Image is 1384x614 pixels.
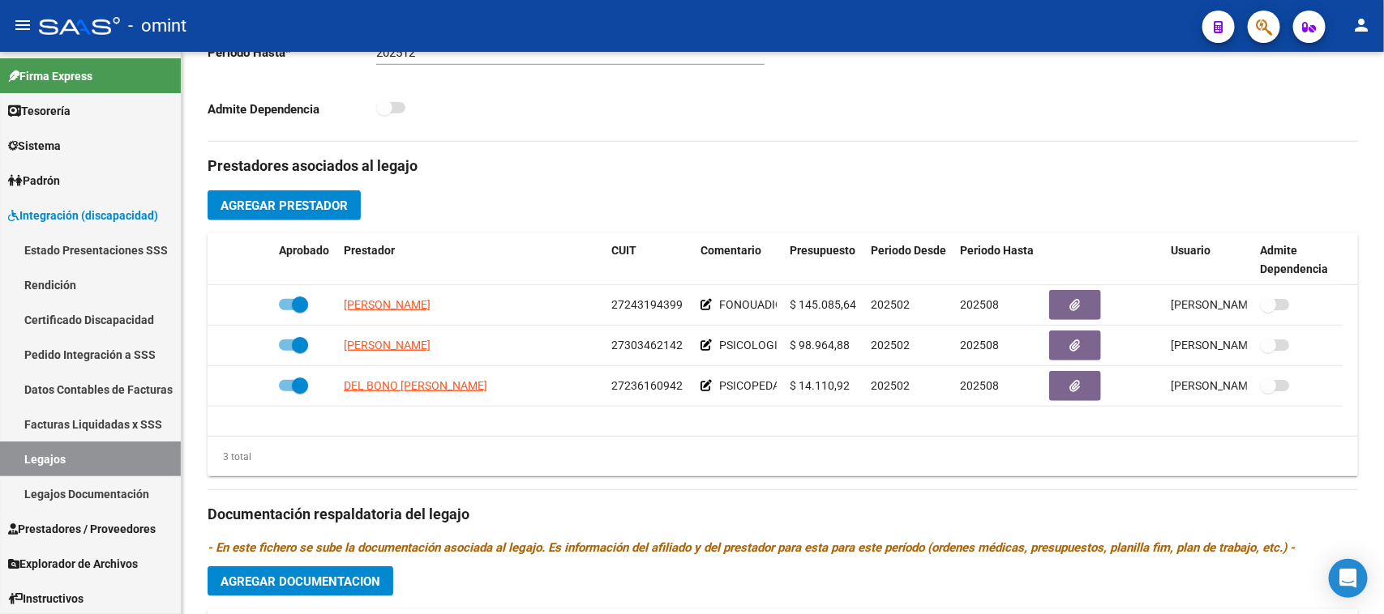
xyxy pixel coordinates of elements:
[719,339,915,352] span: PSICOLOGIA 8 SESIONES MENSUALES
[221,574,380,589] span: Agregar Documentacion
[1171,298,1298,311] span: [PERSON_NAME] [DATE]
[611,339,683,352] span: 27303462142
[208,503,1358,526] h3: Documentación respaldatoria del legajo
[208,100,376,118] p: Admite Dependencia
[1171,339,1298,352] span: [PERSON_NAME] [DATE]
[1253,233,1343,287] datatable-header-cell: Admite Dependencia
[8,172,60,190] span: Padrón
[344,244,395,257] span: Prestador
[871,339,910,352] span: 202502
[1171,244,1210,257] span: Usuario
[1352,15,1371,35] mat-icon: person
[790,244,855,257] span: Presupuesto
[1171,379,1298,392] span: [PERSON_NAME] [DATE]
[208,448,251,466] div: 3 total
[8,67,92,85] span: Firma Express
[208,540,1295,555] i: - En este fichero se sube la documentación asociada al legajo. Es información del afiliado y del ...
[208,566,393,596] button: Agregar Documentacion
[864,233,953,287] datatable-header-cell: Periodo Desde
[960,298,999,311] span: 202508
[221,198,348,213] span: Agregar Prestador
[960,379,999,392] span: 202508
[1164,233,1253,287] datatable-header-cell: Usuario
[790,379,850,392] span: $ 14.110,92
[8,520,156,538] span: Prestadores / Proveedores
[344,379,487,392] span: DEL BONO [PERSON_NAME]
[611,379,683,392] span: 27236160942
[719,379,952,392] span: PSICOPEDAGOGIA 12 SESIONES MENSUALES
[8,590,84,608] span: Instructivos
[871,298,910,311] span: 202502
[871,379,910,392] span: 202502
[8,207,158,224] span: Integración (discapacidad)
[1260,244,1328,275] span: Admite Dependencia
[337,233,605,287] datatable-header-cell: Prestador
[272,233,337,287] datatable-header-cell: Aprobado
[8,137,61,155] span: Sistema
[344,339,431,352] span: [PERSON_NAME]
[783,233,864,287] datatable-header-cell: Presupuesto
[790,339,850,352] span: $ 98.964,88
[953,233,1043,287] datatable-header-cell: Periodo Hasta
[605,233,694,287] datatable-header-cell: CUIT
[790,298,856,311] span: $ 145.085,64
[208,44,376,62] p: Periodo Hasta
[208,155,1358,177] h3: Prestadores asociados al legajo
[13,15,32,35] mat-icon: menu
[8,102,71,120] span: Tesorería
[128,8,186,44] span: - omint
[8,555,138,573] span: Explorador de Archivos
[1329,559,1368,598] div: Open Intercom Messenger
[611,298,683,311] span: 27243194399
[344,298,431,311] span: [PERSON_NAME]
[719,298,953,311] span: FONOUADIOLOGIA 12 SESIONES MENSUALES
[208,190,361,220] button: Agregar Prestador
[871,244,946,257] span: Periodo Desde
[611,244,636,257] span: CUIT
[960,339,999,352] span: 202508
[694,233,783,287] datatable-header-cell: Comentario
[960,244,1034,257] span: Periodo Hasta
[279,244,329,257] span: Aprobado
[701,244,761,257] span: Comentario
